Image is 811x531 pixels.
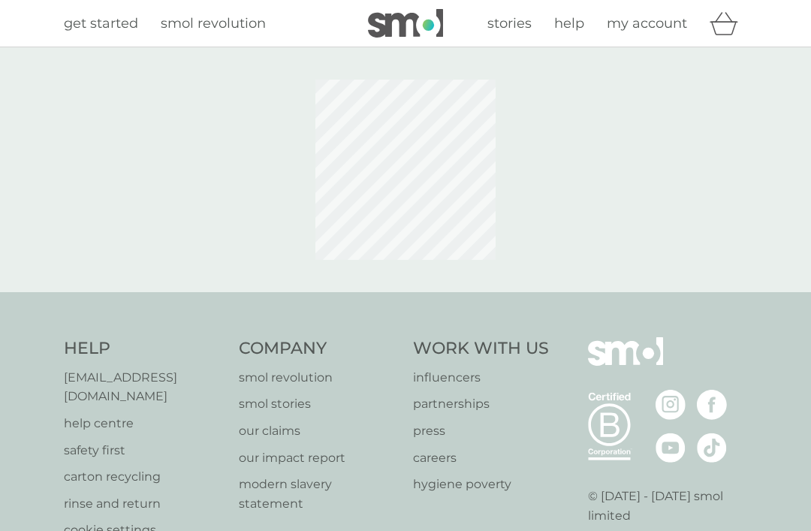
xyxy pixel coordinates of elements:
img: visit the smol Tiktok page [697,433,727,463]
span: stories [487,15,532,32]
p: © [DATE] - [DATE] smol limited [588,487,748,525]
h4: Work With Us [413,337,549,361]
a: hygiene poverty [413,475,549,494]
a: help centre [64,414,224,433]
span: get started [64,15,138,32]
img: visit the smol Instagram page [656,390,686,420]
a: get started [64,13,138,35]
a: modern slavery statement [239,475,399,513]
a: help [554,13,584,35]
img: visit the smol Youtube page [656,433,686,463]
a: stories [487,13,532,35]
a: carton recycling [64,467,224,487]
a: rinse and return [64,494,224,514]
a: smol revolution [239,368,399,388]
a: my account [607,13,687,35]
a: our impact report [239,448,399,468]
a: [EMAIL_ADDRESS][DOMAIN_NAME] [64,368,224,406]
a: press [413,421,549,441]
a: safety first [64,441,224,460]
span: smol revolution [161,15,266,32]
h4: Company [239,337,399,361]
a: influencers [413,368,549,388]
img: smol [588,337,663,388]
span: help [554,15,584,32]
a: our claims [239,421,399,441]
a: smol revolution [161,13,266,35]
span: my account [607,15,687,32]
a: smol stories [239,394,399,414]
h4: Help [64,337,224,361]
img: smol [368,9,443,38]
div: basket [710,8,747,38]
img: visit the smol Facebook page [697,390,727,420]
a: careers [413,448,549,468]
a: partnerships [413,394,549,414]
